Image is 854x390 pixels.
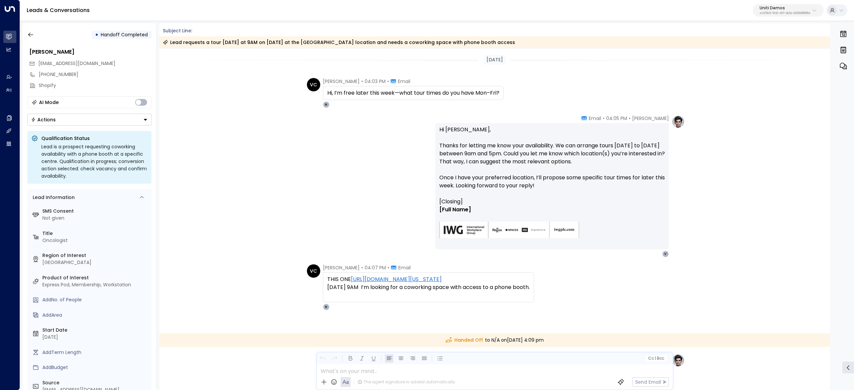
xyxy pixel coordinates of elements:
[159,333,830,347] div: to N/A on [DATE] 4:09 pm
[606,115,627,122] span: 04:05 PM
[358,379,455,385] div: The agent signature is added automatically
[327,275,530,291] div: THIS ONE [DATE] 9AM I’m looking for a coworking space with access to a phone booth.
[439,198,463,206] span: [Closing]
[351,275,442,283] a: [URL][DOMAIN_NAME][US_STATE]
[95,29,98,41] div: •
[39,71,151,78] div: [PHONE_NUMBER]
[446,337,483,344] span: Handed Off
[42,215,149,222] div: Not given
[662,251,669,257] div: V
[39,82,151,89] div: Shopify
[41,143,147,180] div: Lead is a prospect requesting coworking availability with a phone booth at a specific centre. Qua...
[38,60,115,67] span: valentinacolugnatti@gmail.com
[42,312,149,319] div: AddArea
[365,264,386,271] span: 04:07 PM
[42,364,149,371] div: AddBudget
[27,114,151,126] div: Button group with a nested menu
[39,99,59,106] div: AI Mode
[323,264,360,271] span: [PERSON_NAME]
[398,78,410,85] span: Email
[307,78,320,91] div: VC
[323,78,360,85] span: [PERSON_NAME]
[42,334,149,341] div: [DATE]
[589,115,601,122] span: Email
[163,27,192,34] span: Subject Line:
[629,115,630,122] span: •
[365,78,386,85] span: 04:03 PM
[323,101,330,108] div: H
[388,264,389,271] span: •
[29,48,151,56] div: [PERSON_NAME]
[27,114,151,126] button: Actions
[672,115,685,128] img: profile-logo.png
[323,304,330,310] div: H
[645,355,667,362] button: Cc|Bcc
[439,126,665,198] p: Hi [PERSON_NAME], Thanks for letting me know your availability. We can arrange tours [DATE] to [D...
[439,198,665,247] div: Signature
[42,281,149,288] div: Express Pod, Membership, Workstation
[439,206,471,214] span: [Full Name]
[42,379,149,386] label: Source
[319,354,327,363] button: Undo
[38,60,115,67] span: [EMAIL_ADDRESS][DOMAIN_NAME]
[307,264,320,278] div: VC
[27,6,90,14] a: Leads & Conversations
[330,354,339,363] button: Redo
[387,78,389,85] span: •
[42,237,149,244] div: Oncologist
[648,356,664,361] span: Cc Bcc
[672,354,685,367] img: profile-logo.png
[41,135,147,142] p: Qualification Status
[42,296,149,303] div: AddNo. of People
[760,6,810,10] p: Uniti Demos
[655,356,656,361] span: |
[42,349,149,356] div: AddTerm Length
[327,89,499,97] span: Hi, I’m free later this week—what tour times do you have Mon–Fri?
[163,39,515,46] div: Lead requests a tour [DATE] at 9AM on [DATE] at the [GEOGRAPHIC_DATA] location and needs a cowork...
[31,117,56,123] div: Actions
[42,259,149,266] div: [GEOGRAPHIC_DATA]
[398,264,411,271] span: Email
[42,274,149,281] label: Product of Interest
[753,4,824,17] button: Uniti Demos4c025b01-9fa0-46ff-ab3a-a620b886896e
[42,252,149,259] label: Region of Interest
[632,115,669,122] span: [PERSON_NAME]
[760,12,810,15] p: 4c025b01-9fa0-46ff-ab3a-a620b886896e
[439,222,579,239] img: AIorK4zU2Kz5WUNqa9ifSKC9jFH1hjwenjvh85X70KBOPduETvkeZu4OqG8oPuqbwvp3xfXcMQJCRtwYb-SG
[603,115,604,122] span: •
[101,31,148,38] span: Handoff Completed
[42,327,149,334] label: Start Date
[361,78,363,85] span: •
[42,230,149,237] label: Title
[361,264,363,271] span: •
[30,194,75,201] div: Lead Information
[484,55,506,65] div: [DATE]
[42,208,149,215] label: SMS Consent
